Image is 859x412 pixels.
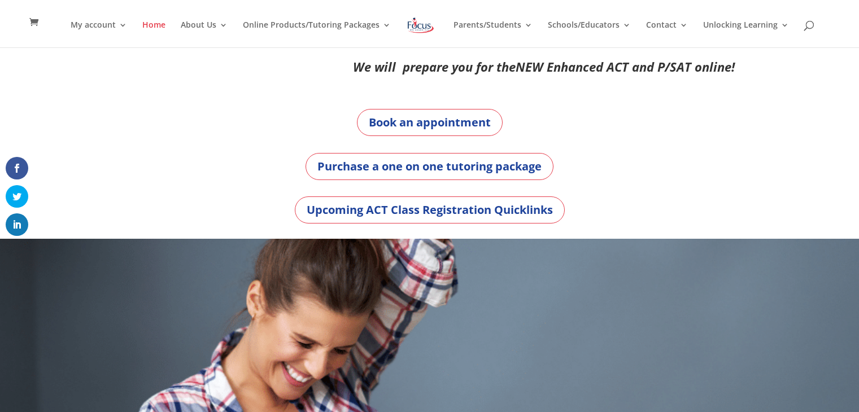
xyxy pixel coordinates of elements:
img: Focus on Learning [406,15,435,36]
a: About Us [181,21,228,47]
a: My account [71,21,127,47]
a: Upcoming ACT Class Registration Quicklinks [295,196,565,223]
a: Parents/Students [454,21,533,47]
em: NEW Enhanced ACT and P/SAT online! [516,58,735,75]
em: We will prepare you for the [353,58,516,75]
a: Home [142,21,165,47]
a: Unlocking Learning [703,21,789,47]
a: Book an appointment [357,109,503,136]
a: Purchase a one on one tutoring package [306,153,553,180]
a: Online Products/Tutoring Packages [243,21,391,47]
a: Schools/Educators [548,21,631,47]
a: Contact [646,21,688,47]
